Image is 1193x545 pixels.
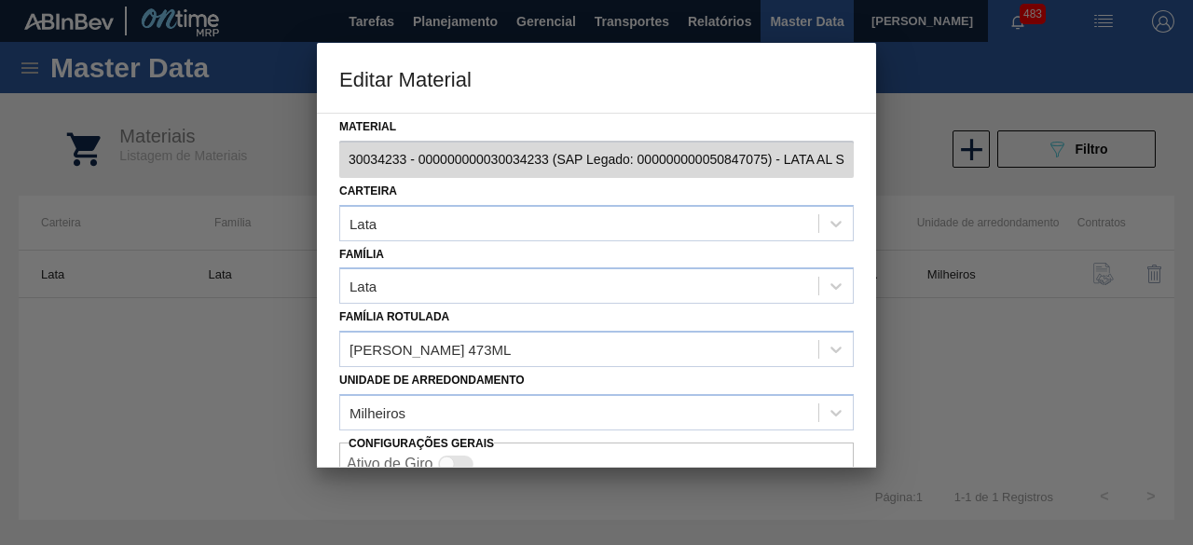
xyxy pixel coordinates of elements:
[339,114,854,141] label: Material
[339,374,525,387] label: Unidade de arredondamento
[350,404,405,420] div: Milheiros
[350,279,377,294] div: Lata
[339,184,397,198] label: Carteira
[339,310,449,323] label: Família Rotulada
[347,456,432,471] label: Ativo de Giro
[349,437,494,450] label: Configurações Gerais
[350,215,377,231] div: Lata
[350,342,511,358] div: [PERSON_NAME] 473ML
[339,248,384,261] label: Família
[317,43,876,114] h3: Editar Material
